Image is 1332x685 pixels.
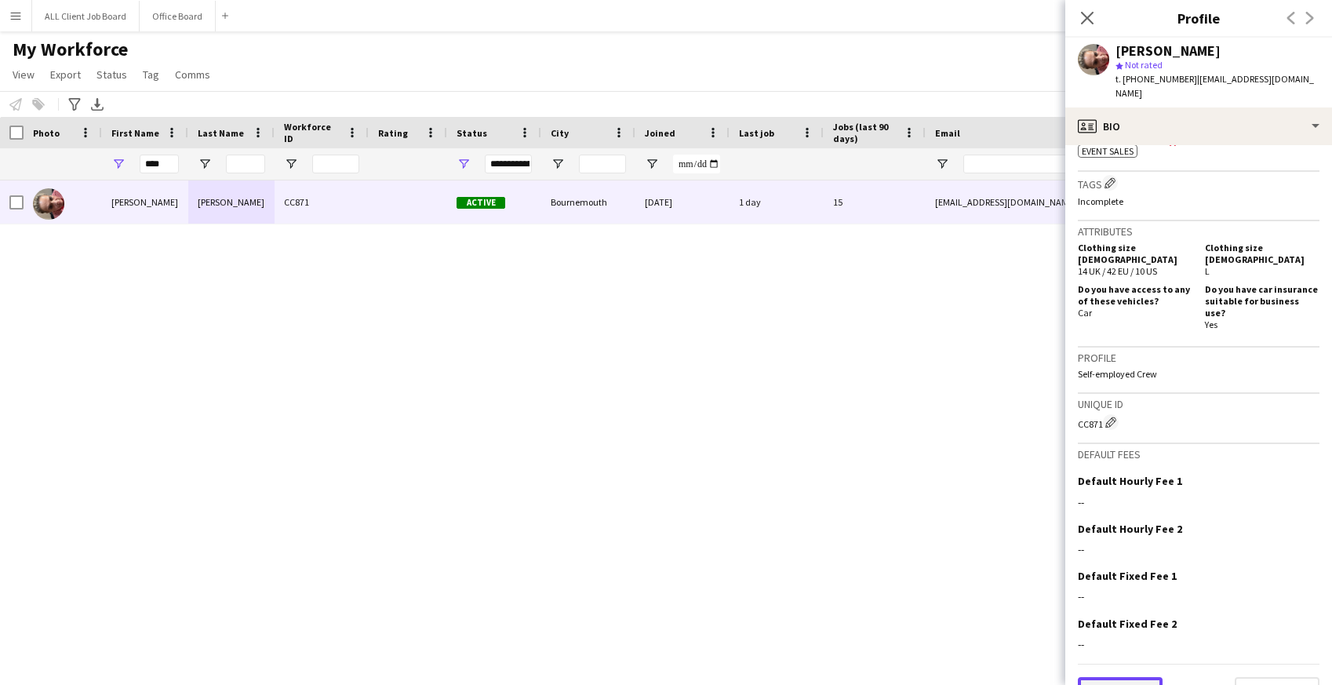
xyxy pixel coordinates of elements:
p: Self-employed Crew [1078,368,1319,380]
span: Not rated [1125,59,1163,71]
div: -- [1078,495,1319,509]
span: Workforce ID [284,121,340,144]
a: Status [90,64,133,85]
span: t. [PHONE_NUMBER] [1115,73,1197,85]
h5: Clothing size [DEMOGRAPHIC_DATA] [1078,242,1192,265]
h5: Clothing size [DEMOGRAPHIC_DATA] [1205,242,1319,265]
span: Photo [33,127,60,139]
h3: Default Fixed Fee 1 [1078,569,1177,583]
a: Tag [136,64,166,85]
h3: Default fees [1078,447,1319,461]
h3: Profile [1065,8,1332,28]
span: Status [457,127,487,139]
h3: Default Fixed Fee 2 [1078,617,1177,631]
button: Open Filter Menu [457,157,471,171]
div: -- [1078,589,1319,603]
app-action-btn: Advanced filters [65,95,84,114]
h3: Default Hourly Fee 1 [1078,474,1182,488]
img: Jean Ramsay [33,188,64,220]
div: CC871 [275,180,369,224]
span: Joined [645,127,675,139]
button: Open Filter Menu [198,157,212,171]
h3: Attributes [1078,224,1319,239]
div: 15 [824,180,926,224]
div: 1 day [730,180,824,224]
div: [DATE] [635,180,730,224]
button: Open Filter Menu [935,157,949,171]
app-action-btn: Export XLSX [88,95,107,114]
span: City [551,127,569,139]
button: Office Board [140,1,216,31]
span: Email [935,127,960,139]
h5: Do you have access to any of these vehicles? [1078,283,1192,307]
div: Bournemouth [541,180,635,224]
input: City Filter Input [579,155,626,173]
button: ALL Client Job Board [32,1,140,31]
span: 14 UK / 42 EU / 10 US [1078,265,1157,277]
div: [PERSON_NAME] [188,180,275,224]
span: Tag [143,67,159,82]
a: Comms [169,64,217,85]
span: Rating [378,127,408,139]
button: Open Filter Menu [551,157,565,171]
span: | [EMAIL_ADDRESS][DOMAIN_NAME] [1115,73,1314,99]
h3: Tags [1078,175,1319,191]
button: Open Filter Menu [284,157,298,171]
span: Last Name [198,127,244,139]
a: Export [44,64,87,85]
p: Incomplete [1078,195,1319,207]
span: Last job [739,127,774,139]
button: Open Filter Menu [111,157,126,171]
a: View [6,64,41,85]
div: [EMAIL_ADDRESS][DOMAIN_NAME] [926,180,1239,224]
span: Active [457,197,505,209]
span: Status [96,67,127,82]
input: Workforce ID Filter Input [312,155,359,173]
span: View [13,67,35,82]
span: Yes [1205,319,1217,330]
div: -- [1078,542,1319,556]
span: First Name [111,127,159,139]
span: Event sales [1082,145,1134,157]
input: First Name Filter Input [140,155,179,173]
button: Open Filter Menu [645,157,659,171]
span: Car [1078,307,1092,319]
span: Comms [175,67,210,82]
input: Email Filter Input [963,155,1230,173]
h5: Do you have car insurance suitable for business use? [1205,283,1319,319]
span: My Workforce [13,38,128,61]
h3: Default Hourly Fee 2 [1078,522,1182,536]
div: [PERSON_NAME] [1115,44,1221,58]
span: Jobs (last 90 days) [833,121,897,144]
span: Export [50,67,81,82]
input: Last Name Filter Input [226,155,265,173]
div: [PERSON_NAME] [102,180,188,224]
span: L [1205,265,1210,277]
div: Bio [1065,107,1332,145]
input: Joined Filter Input [673,155,720,173]
h3: Unique ID [1078,397,1319,411]
div: CC871 [1078,414,1319,430]
div: -- [1078,637,1319,651]
h3: Profile [1078,351,1319,365]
